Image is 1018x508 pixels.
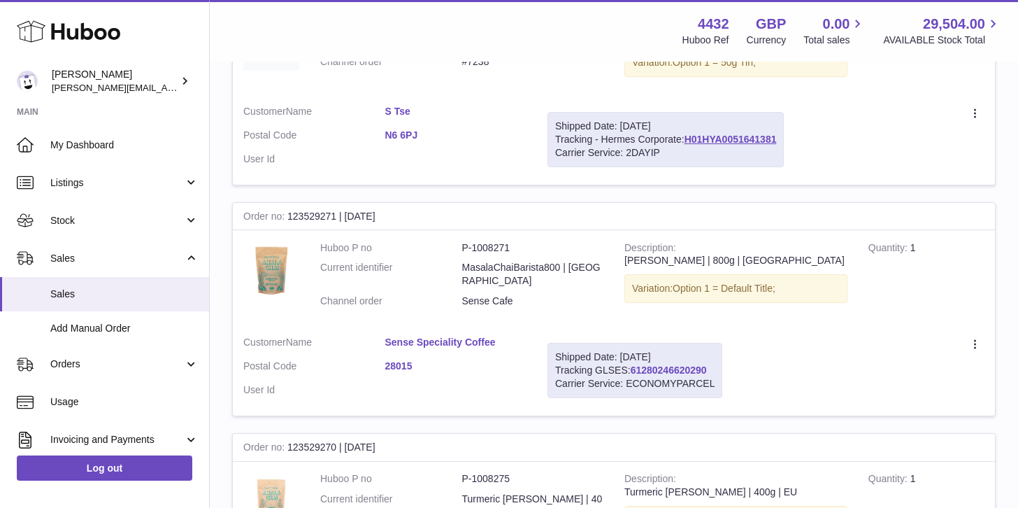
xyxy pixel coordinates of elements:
[243,442,287,456] strong: Order no
[682,34,729,47] div: Huboo Ref
[243,153,385,166] dt: User Id
[462,295,604,308] dd: Sense Cafe
[243,211,287,225] strong: Order no
[52,82,280,93] span: [PERSON_NAME][EMAIL_ADDRESS][DOMAIN_NAME]
[233,434,995,462] div: 123529270 | [DATE]
[462,241,604,255] dd: P-1008271
[803,15,866,47] a: 0.00 Total sales
[555,120,776,133] div: Shipped Date: [DATE]
[803,34,866,47] span: Total sales
[50,176,184,190] span: Listings
[462,55,604,69] dd: #7238
[320,261,462,288] dt: Current identifier
[624,242,676,257] strong: Description
[624,274,847,303] div: Variation:
[243,360,385,376] dt: Postal Code
[243,106,286,117] span: Customer
[50,358,184,371] span: Orders
[555,351,715,364] div: Shipped Date: [DATE]
[547,112,784,167] div: Tracking - Hermes Corporate:
[17,71,38,92] img: akhil@amalachai.com
[50,395,199,409] span: Usage
[385,105,527,118] a: S Tse
[547,343,722,398] div: Tracking GLSES:
[624,486,847,499] div: Turmeric [PERSON_NAME] | 400g | EU
[883,34,1001,47] span: AVAILABLE Stock Total
[624,48,847,77] div: Variation:
[385,360,527,373] a: 28015
[868,473,910,488] strong: Quantity
[243,105,385,122] dt: Name
[50,433,184,446] span: Invoicing and Payments
[462,472,604,486] dd: P-1008275
[50,139,199,152] span: My Dashboard
[17,456,192,481] a: Log out
[747,34,787,47] div: Currency
[756,15,786,34] strong: GBP
[698,15,729,34] strong: 4432
[243,337,286,348] span: Customer
[923,15,985,34] span: 29,504.00
[320,55,462,69] dt: Channel order
[320,472,462,486] dt: Huboo P no
[50,252,184,265] span: Sales
[50,214,184,227] span: Stock
[462,261,604,288] dd: MasalaChaiBarista800 | [GEOGRAPHIC_DATA]
[868,242,910,257] strong: Quantity
[50,288,199,301] span: Sales
[243,383,385,397] dt: User Id
[624,473,676,488] strong: Description
[858,231,995,326] td: 1
[673,57,756,68] span: Option 1 = 50g Tin;
[320,295,462,308] dt: Channel order
[684,134,777,145] a: H01HYA0051641381
[233,203,995,231] div: 123529271 | [DATE]
[52,68,178,94] div: [PERSON_NAME]
[555,377,715,390] div: Carrier Service: ECONOMYPARCEL
[631,365,707,376] a: 61280246620290
[243,241,299,297] img: Baristawhite.jpg
[385,336,527,349] a: Sense Speciality Coffee
[673,283,775,294] span: Option 1 = Default Title;
[883,15,1001,47] a: 29,504.00 AVAILABLE Stock Total
[555,146,776,160] div: Carrier Service: 2DAYIP
[823,15,850,34] span: 0.00
[320,241,462,255] dt: Huboo P no
[624,254,847,267] div: [PERSON_NAME] | 800g | [GEOGRAPHIC_DATA]
[385,129,527,142] a: N6 6PJ
[50,322,199,335] span: Add Manual Order
[243,129,385,146] dt: Postal Code
[243,336,385,353] dt: Name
